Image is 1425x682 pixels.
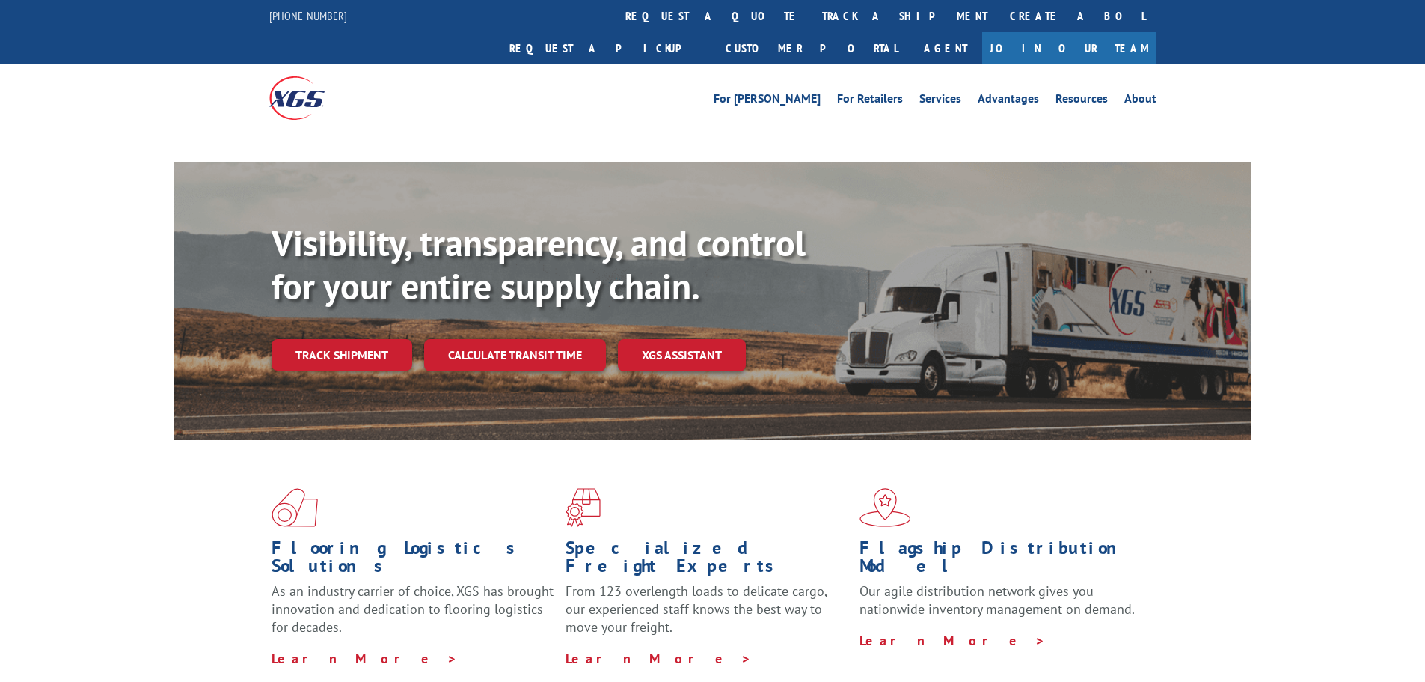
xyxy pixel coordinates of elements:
[618,339,746,371] a: XGS ASSISTANT
[272,650,458,667] a: Learn More >
[837,93,903,109] a: For Retailers
[982,32,1156,64] a: Join Our Team
[1124,93,1156,109] a: About
[859,488,911,527] img: xgs-icon-flagship-distribution-model-red
[919,93,961,109] a: Services
[272,339,412,371] a: Track shipment
[498,32,714,64] a: Request a pickup
[714,32,909,64] a: Customer Portal
[272,539,554,582] h1: Flooring Logistics Solutions
[269,8,347,23] a: [PHONE_NUMBER]
[566,539,848,582] h1: Specialized Freight Experts
[272,488,318,527] img: xgs-icon-total-supply-chain-intelligence-red
[272,582,554,636] span: As an industry carrier of choice, XGS has brought innovation and dedication to flooring logistics...
[859,582,1135,618] span: Our agile distribution network gives you nationwide inventory management on demand.
[566,582,848,649] p: From 123 overlength loads to delicate cargo, our experienced staff knows the best way to move you...
[859,632,1046,649] a: Learn More >
[859,539,1142,582] h1: Flagship Distribution Model
[714,93,821,109] a: For [PERSON_NAME]
[909,32,982,64] a: Agent
[978,93,1039,109] a: Advantages
[272,219,806,309] b: Visibility, transparency, and control for your entire supply chain.
[424,339,606,371] a: Calculate transit time
[566,650,752,667] a: Learn More >
[566,488,601,527] img: xgs-icon-focused-on-flooring-red
[1055,93,1108,109] a: Resources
